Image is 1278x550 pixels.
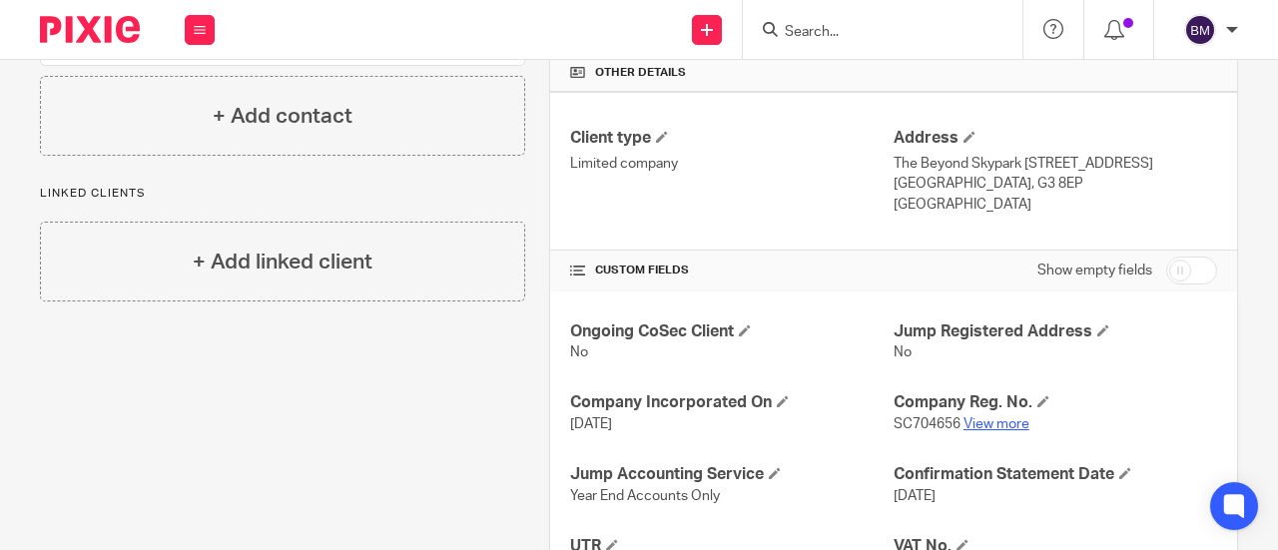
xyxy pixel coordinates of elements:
span: [DATE] [894,489,936,503]
h4: CUSTOM FIELDS [570,263,894,278]
h4: + Add contact [213,101,352,132]
h4: Company Incorporated On [570,392,894,413]
h4: Jump Accounting Service [570,464,894,485]
img: svg%3E [1184,14,1216,46]
label: Show empty fields [1037,261,1152,280]
span: [DATE] [570,417,612,431]
img: Pixie [40,16,140,43]
p: The Beyond Skypark [STREET_ADDRESS] [894,154,1217,174]
span: Other details [595,65,686,81]
h4: Jump Registered Address [894,321,1217,342]
span: Year End Accounts Only [570,489,720,503]
h4: Company Reg. No. [894,392,1217,413]
h4: Address [894,128,1217,149]
a: View more [963,417,1029,431]
span: SC704656 [894,417,960,431]
h4: Confirmation Statement Date [894,464,1217,485]
h4: Ongoing CoSec Client [570,321,894,342]
input: Search [783,24,962,42]
p: [GEOGRAPHIC_DATA], G3 8EP [894,174,1217,194]
p: Limited company [570,154,894,174]
span: No [894,345,912,359]
p: Linked clients [40,186,525,202]
h4: Client type [570,128,894,149]
span: No [570,345,588,359]
h4: + Add linked client [193,247,372,277]
p: [GEOGRAPHIC_DATA] [894,195,1217,215]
